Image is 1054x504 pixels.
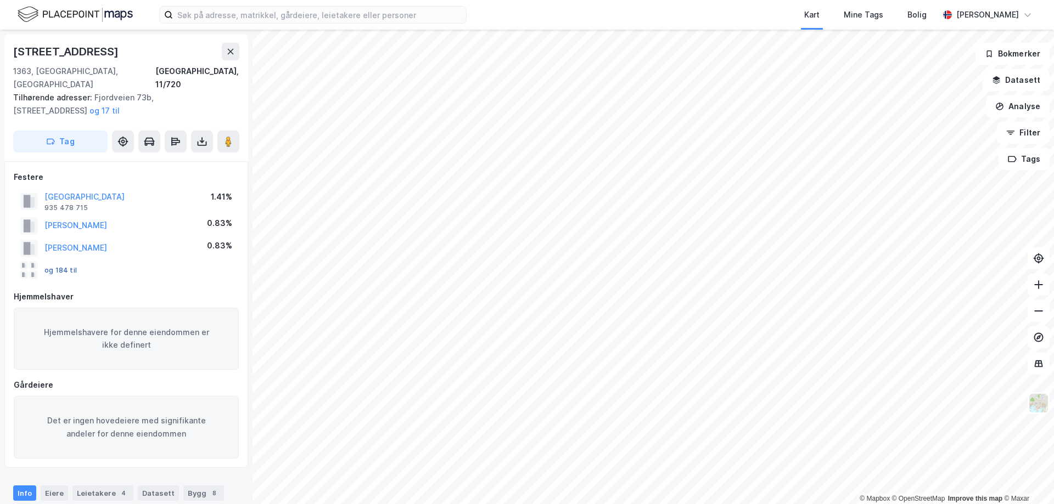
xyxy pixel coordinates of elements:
button: Bokmerker [975,43,1050,65]
div: Mine Tags [844,8,883,21]
div: Eiere [41,485,68,501]
button: Tag [13,131,108,152]
button: Analyse [986,95,1050,117]
div: Hjemmelshavere for denne eiendommen er ikke definert [14,308,239,370]
div: 0.83% [207,239,232,252]
div: 1363, [GEOGRAPHIC_DATA], [GEOGRAPHIC_DATA] [13,65,155,91]
a: Mapbox [860,495,890,502]
div: [PERSON_NAME] [956,8,1019,21]
div: Leietakere [72,485,133,501]
button: Tags [999,148,1050,170]
div: 8 [209,488,220,499]
div: 935 478 715 [44,203,88,212]
div: Det er ingen hovedeiere med signifikante andeler for denne eiendommen [14,396,239,458]
img: Z [1028,393,1049,414]
div: [GEOGRAPHIC_DATA], 11/720 [155,65,239,91]
a: Improve this map [948,495,1002,502]
img: logo.f888ab2527a4732fd821a326f86c7f29.svg [18,5,133,24]
div: Festere [14,171,239,184]
iframe: Chat Widget [999,451,1054,504]
a: OpenStreetMap [892,495,945,502]
div: 1.41% [211,190,232,203]
div: Kontrollprogram for chat [999,451,1054,504]
div: Hjemmelshaver [14,290,239,303]
input: Søk på adresse, matrikkel, gårdeiere, leietakere eller personer [173,7,466,23]
div: [STREET_ADDRESS] [13,43,121,60]
div: Kart [804,8,820,21]
div: Bygg [183,485,224,501]
span: Tilhørende adresser: [13,93,94,102]
div: Gårdeiere [14,378,239,392]
div: Datasett [138,485,179,501]
div: Fjordveien 73b, [STREET_ADDRESS] [13,91,231,117]
div: 4 [118,488,129,499]
button: Datasett [983,69,1050,91]
div: Bolig [907,8,927,21]
button: Filter [997,122,1050,144]
div: 0.83% [207,217,232,230]
div: Info [13,485,36,501]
